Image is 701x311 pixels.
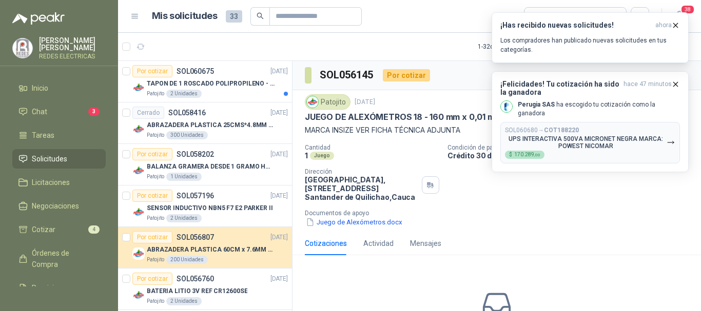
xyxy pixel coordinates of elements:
b: Perugia SAS [518,101,555,108]
a: Licitaciones [12,173,106,192]
span: 33 [226,10,242,23]
div: 2 Unidades [166,90,202,98]
p: ha escogido tu cotización como la ganadora [518,100,680,118]
img: Logo peakr [12,12,65,25]
p: [DATE] [270,67,288,76]
p: [DATE] [270,274,288,284]
div: $ [505,151,544,159]
a: Tareas [12,126,106,145]
p: [DATE] [270,233,288,242]
p: SOL058416 [168,109,206,116]
div: 1 - 32 de 32 [478,38,537,55]
button: SOL060680→COT188220UPS INTERACTIVA 500VA MICRONET NEGRA MARCA: POWEST NICOMAR$170.289,00 [500,122,680,163]
span: 4 [88,225,100,234]
p: [DATE] [270,191,288,201]
a: Por cotizarSOL056807[DATE] Company LogoABRAZADERA PLASTICA 60CM x 7.6MM ANCHAPatojito200 Unidades [118,227,292,268]
p: ABRAZADERA PLASTICA 25CMS*4.8MM NEGRA [147,120,275,130]
p: JUEGO DE ALEXÓMETROS 18 - 160 mm x 0,01 mm 2824-S3 [305,112,538,122]
a: Por cotizarSOL058202[DATE] Company LogoBALANZA GRAMERA DESDE 1 GRAMO HASTA 5 GRAMOSPatojito1 Unid... [118,144,292,185]
span: ,00 [534,153,540,157]
p: [DATE] [270,108,288,118]
span: hace 47 minutos [624,80,672,96]
p: REDES ELECTRICAS [39,53,106,59]
p: SENSOR INDUCTIVO NBN5 F7 E2 PARKER II [147,203,273,213]
span: Remisiones [32,282,70,294]
p: SOL060675 [177,68,214,75]
span: Negociaciones [32,200,79,212]
div: Juego [310,152,334,160]
img: Company Logo [132,123,145,135]
div: 2 Unidades [166,214,202,222]
p: MARCA INSIZE VER FICHA TÉCNICA ADJUNTA [305,125,689,136]
img: Company Logo [13,38,32,58]
h3: ¡Has recibido nuevas solicitudes! [500,21,651,30]
div: Actividad [363,238,394,249]
p: Documentos de apoyo [305,210,697,217]
p: SOL060680 → [505,127,579,134]
img: Company Logo [132,81,145,94]
p: Patojito [147,173,164,181]
p: [PERSON_NAME] [PERSON_NAME] [39,37,106,51]
img: Company Logo [132,247,145,260]
a: Por cotizarSOL060675[DATE] Company LogoTAPON DE 1 ROSCADO POLIPROPILENO - HEMBRA NPTPatojito2 Uni... [118,61,292,102]
div: Por cotizar [132,65,172,77]
p: Condición de pago [447,144,697,151]
img: Company Logo [132,289,145,301]
div: 2 Unidades [166,297,202,305]
p: [DATE] [270,150,288,159]
h3: ¡Felicidades! Tu cotización ha sido la ganadora [500,80,619,96]
span: 3 [88,108,100,116]
p: 1 [305,151,308,160]
p: SOL056760 [177,275,214,282]
div: Por cotizar [132,190,172,202]
p: Patojito [147,131,164,139]
p: Cantidad [305,144,439,151]
span: 170.289 [514,152,540,157]
span: Órdenes de Compra [32,247,96,270]
p: Los compradores han publicado nuevas solicitudes en tus categorías. [500,36,680,54]
span: Chat [32,106,47,117]
img: Company Logo [307,96,318,108]
img: Company Logo [132,164,145,177]
p: Dirección [305,168,418,175]
p: Crédito 30 días [447,151,697,160]
a: Por cotizarSOL056760[DATE] Company LogoBATERIA LITIO 3V REF CR12600SEPatojito2 Unidades [118,268,292,310]
h3: SOL056145 [320,67,375,83]
span: search [257,12,264,19]
span: ahora [655,21,672,30]
div: Por cotizar [132,273,172,285]
div: Cerrado [132,107,164,119]
span: 38 [680,5,695,14]
b: COT188220 [544,127,579,134]
div: Mensajes [410,238,441,249]
button: ¡Felicidades! Tu cotización ha sido la ganadorahace 47 minutos Company LogoPerugia SAS ha escogid... [492,71,689,172]
p: [DATE] [355,97,375,107]
img: Company Logo [501,101,512,112]
p: BALANZA GRAMERA DESDE 1 GRAMO HASTA 5 GRAMOS [147,162,275,172]
img: Company Logo [132,206,145,218]
p: Patojito [147,214,164,222]
div: Patojito [305,94,350,110]
div: Cotizaciones [305,238,347,249]
a: CerradoSOL058416[DATE] Company LogoABRAZADERA PLASTICA 25CMS*4.8MM NEGRAPatojito300 Unidades [118,102,292,144]
span: Licitaciones [32,177,70,188]
span: Cotizar [32,224,55,235]
p: BATERIA LITIO 3V REF CR12600SE [147,286,247,296]
span: Inicio [32,82,48,94]
p: SOL057196 [177,192,214,199]
div: 1 Unidades [166,173,202,181]
div: Por cotizar [132,231,172,243]
p: TAPON DE 1 ROSCADO POLIPROPILENO - HEMBRA NPT [147,79,275,89]
a: Negociaciones [12,196,106,216]
p: Patojito [147,256,164,264]
button: ¡Has recibido nuevas solicitudes!ahora Los compradores han publicado nuevas solicitudes en tus ca... [492,12,689,63]
button: 38 [670,7,689,26]
span: Tareas [32,130,54,141]
a: Por cotizarSOL057196[DATE] Company LogoSENSOR INDUCTIVO NBN5 F7 E2 PARKER IIPatojito2 Unidades [118,185,292,227]
div: Por cotizar [383,69,430,81]
a: Remisiones [12,278,106,298]
button: Juego de Alexómetros.docx [305,217,403,227]
p: SOL056807 [177,234,214,241]
div: 200 Unidades [166,256,208,264]
span: Solicitudes [32,153,67,164]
